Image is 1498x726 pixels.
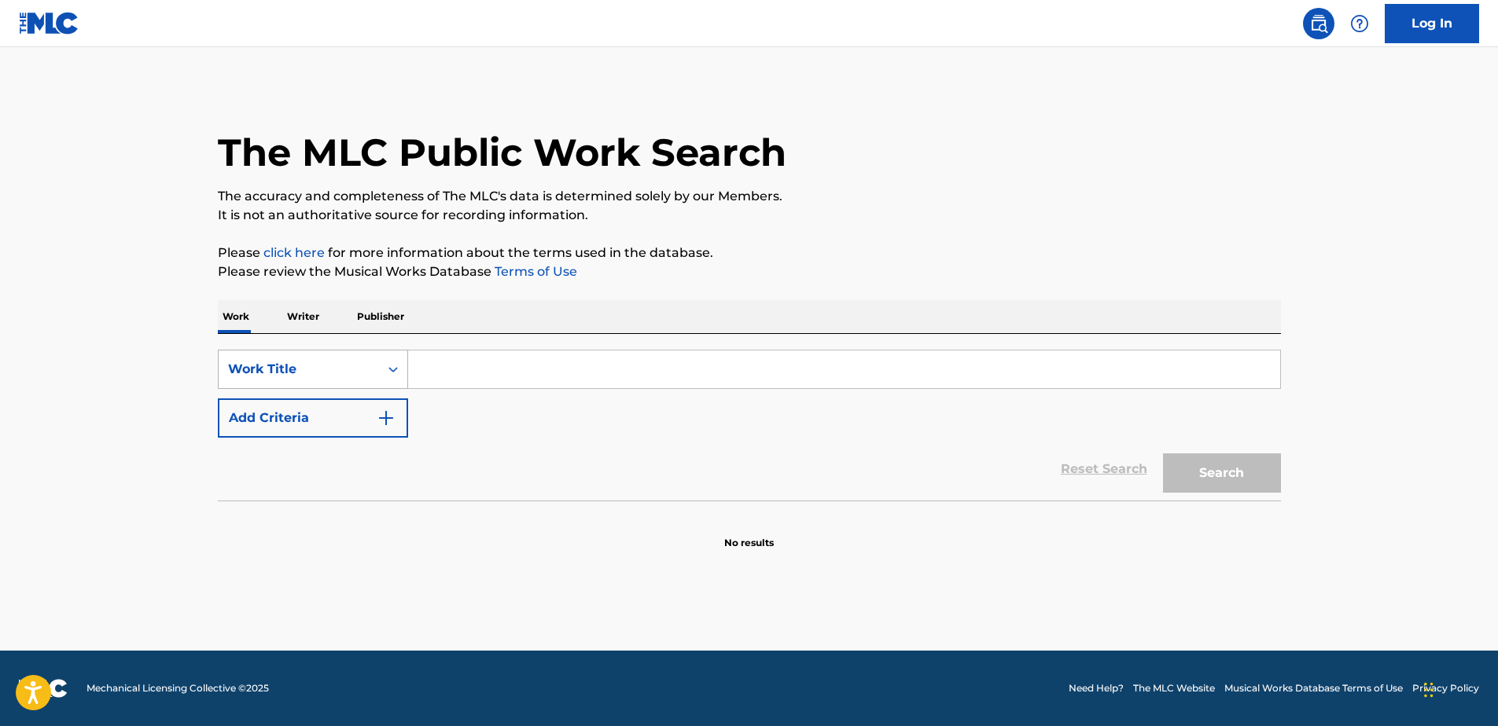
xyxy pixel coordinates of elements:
[1069,681,1124,695] a: Need Help?
[1419,651,1498,726] iframe: Chat Widget
[1424,666,1434,713] div: Drag
[263,245,325,260] a: click here
[724,517,774,550] p: No results
[377,409,396,427] img: 9d2ae6d4665cec9f34b9.svg
[19,679,68,698] img: logo
[218,398,408,438] button: Add Criteria
[86,681,269,695] span: Mechanical Licensing Collective © 2025
[1344,8,1375,39] div: Help
[491,264,577,279] a: Terms of Use
[282,300,324,333] p: Writer
[1350,14,1369,33] img: help
[218,350,1281,500] form: Search Form
[218,262,1281,281] p: Please review the Musical Works Database
[228,360,370,379] div: Work Title
[1309,14,1328,33] img: search
[218,300,254,333] p: Work
[1385,4,1479,43] a: Log In
[1224,681,1403,695] a: Musical Works Database Terms of Use
[218,187,1281,206] p: The accuracy and completeness of The MLC's data is determined solely by our Members.
[218,206,1281,225] p: It is not an authoritative source for recording information.
[1412,681,1479,695] a: Privacy Policy
[1133,681,1215,695] a: The MLC Website
[352,300,409,333] p: Publisher
[19,12,79,35] img: MLC Logo
[1303,8,1334,39] a: Public Search
[218,129,786,176] h1: The MLC Public Work Search
[218,244,1281,262] p: Please for more information about the terms used in the database.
